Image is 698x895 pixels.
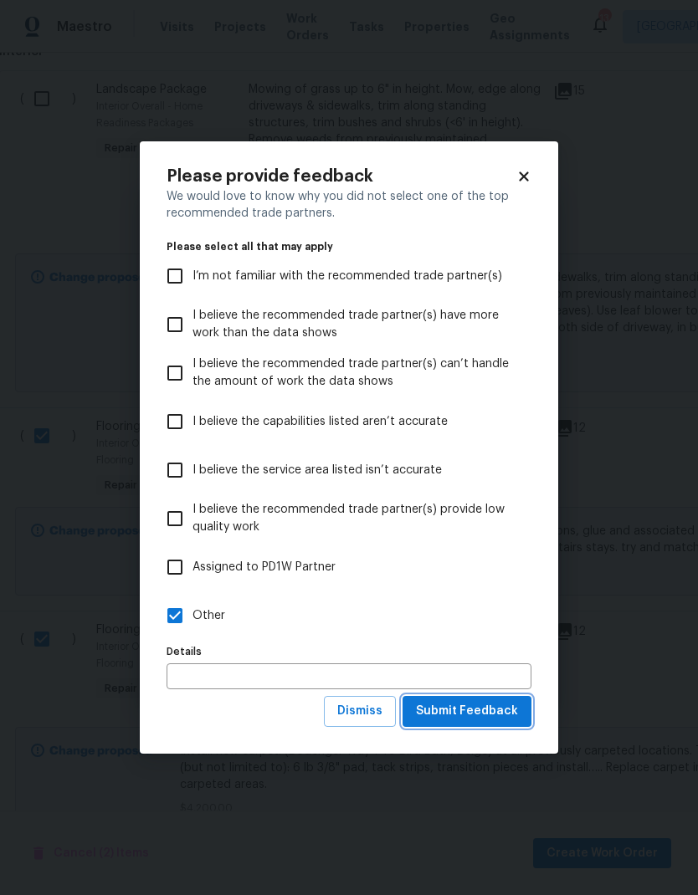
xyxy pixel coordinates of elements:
span: I believe the capabilities listed aren’t accurate [192,413,448,431]
div: We would love to know why you did not select one of the top recommended trade partners. [167,188,531,222]
span: Dismiss [337,701,382,722]
span: I’m not familiar with the recommended trade partner(s) [192,268,502,285]
span: Submit Feedback [416,701,518,722]
legend: Please select all that may apply [167,242,531,252]
span: I believe the recommended trade partner(s) provide low quality work [192,501,518,536]
h2: Please provide feedback [167,168,516,185]
span: I believe the service area listed isn’t accurate [192,462,442,479]
button: Submit Feedback [403,696,531,727]
span: I believe the recommended trade partner(s) can’t handle the amount of work the data shows [192,355,518,391]
span: I believe the recommended trade partner(s) have more work than the data shows [192,307,518,342]
button: Dismiss [324,696,396,727]
span: Other [192,607,225,625]
span: Assigned to PD1W Partner [192,559,336,576]
label: Details [167,647,531,657]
